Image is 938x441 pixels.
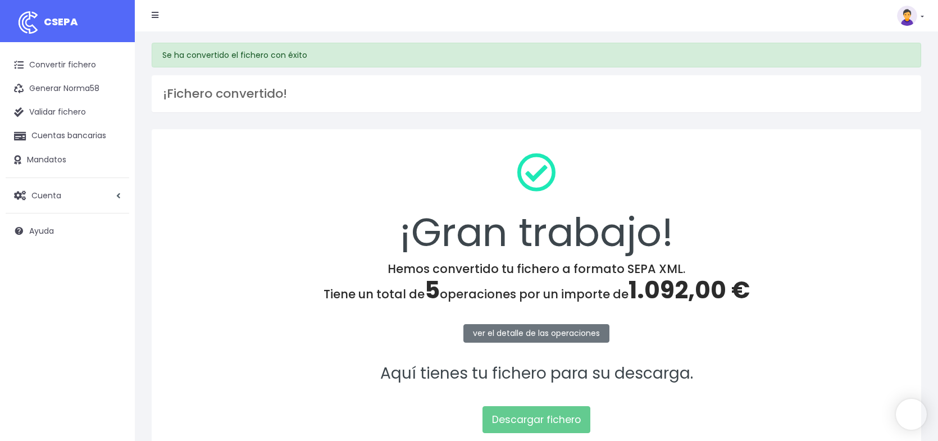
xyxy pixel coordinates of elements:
span: CSEPA [44,15,78,29]
a: Descargar fichero [482,406,590,433]
a: Mandatos [6,148,129,172]
a: Generar Norma58 [6,77,129,101]
span: Ayuda [29,225,54,237]
img: profile [897,6,917,26]
a: ver el detalle de las operaciones [463,324,609,343]
div: Se ha convertido el fichero con éxito [152,43,921,67]
h3: ¡Fichero convertido! [163,87,910,101]
h4: Hemos convertido tu fichero a formato SEPA XML. Tiene un total de operaciones por un importe de [166,262,907,304]
span: Cuenta [31,189,61,201]
div: ¡Gran trabajo! [166,144,907,262]
a: Validar fichero [6,101,129,124]
a: Ayuda [6,219,129,243]
img: logo [14,8,42,37]
a: Cuenta [6,184,129,207]
span: 1.092,00 € [629,274,750,307]
p: Aquí tienes tu fichero para su descarga. [166,361,907,387]
a: Cuentas bancarias [6,124,129,148]
span: 5 [425,274,440,307]
a: Convertir fichero [6,53,129,77]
